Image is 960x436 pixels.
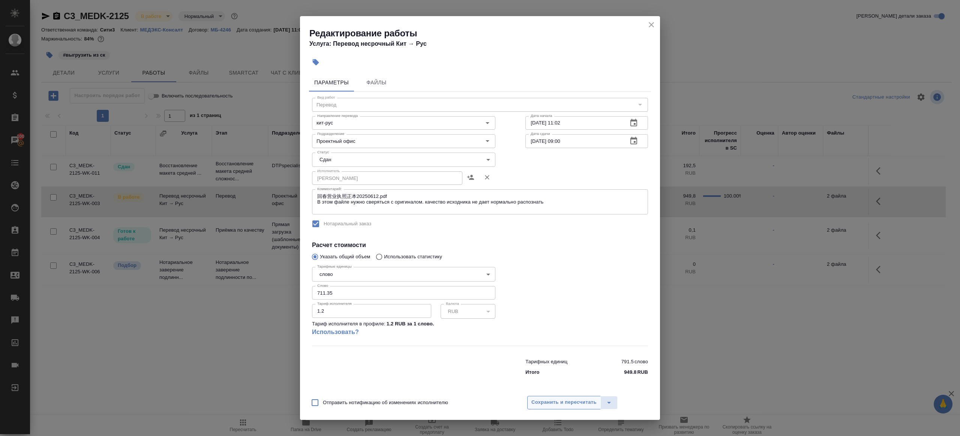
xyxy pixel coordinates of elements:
button: Open [482,136,493,146]
span: Параметры [313,78,349,87]
button: Назначить [462,168,479,186]
span: Нотариальный заказ [324,220,371,228]
textarea: 回春营业执照正本20250612.pdf В этом файле нужно сверяться с оригиналом. качество исходника не дает нормал... [317,193,643,211]
p: Итого [525,369,539,376]
p: слово [634,358,648,366]
div: RUB [441,304,496,318]
button: Добавить тэг [307,54,324,70]
p: Тарифных единиц [525,358,567,366]
p: RUB [637,369,648,376]
span: Сохранить и пересчитать [531,398,597,407]
p: 1.2 RUB за 1 слово . [387,320,434,328]
a: Использовать? [312,328,495,337]
h4: Услуга: Перевод несрочный Кит → Рус [309,39,660,48]
button: RUB [446,308,460,315]
p: 949.8 [624,369,636,376]
p: 791.5 [621,358,634,366]
div: Сдан [312,153,495,167]
button: Open [482,118,493,128]
div: слово [312,267,495,281]
button: Сохранить и пересчитать [527,396,601,409]
div: split button [527,396,618,409]
h4: Расчет стоимости [312,241,648,250]
span: Файлы [358,78,394,87]
button: Удалить [479,168,495,186]
button: close [646,19,657,30]
button: Сдан [317,156,333,163]
button: слово [317,271,335,277]
span: Отправить нотификацию об изменениях исполнителю [323,399,448,406]
p: Тариф исполнителя в профиле: [312,320,385,328]
h2: Редактирование работы [309,27,660,39]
